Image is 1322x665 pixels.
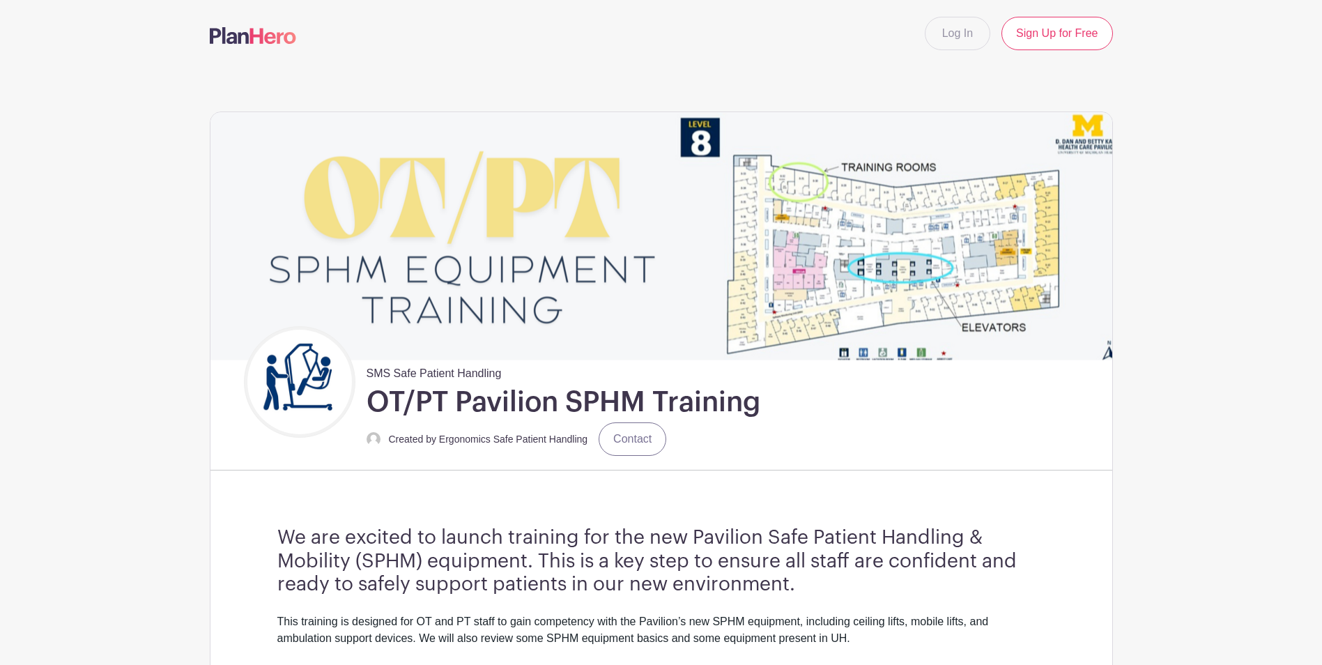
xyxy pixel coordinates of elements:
span: SMS Safe Patient Handling [367,360,502,382]
small: Created by Ergonomics Safe Patient Handling [389,434,588,445]
a: Sign Up for Free [1001,17,1112,50]
h3: We are excited to launch training for the new Pavilion Safe Patient Handling & Mobility (SPHM) eq... [277,526,1045,597]
div: This training is designed for OT and PT staff to gain competency with the Pavilion’s new SPHM equ... [277,613,1045,664]
img: event_banner_9671.png [210,112,1112,360]
img: Untitled%20design.png [247,330,352,434]
h1: OT/PT Pavilion SPHM Training [367,385,760,420]
img: logo-507f7623f17ff9eddc593b1ce0a138ce2505c220e1c5a4e2b4648c50719b7d32.svg [210,27,296,44]
a: Contact [599,422,666,456]
img: default-ce2991bfa6775e67f084385cd625a349d9dcbb7a52a09fb2fda1e96e2d18dcdb.png [367,432,381,446]
a: Log In [925,17,990,50]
